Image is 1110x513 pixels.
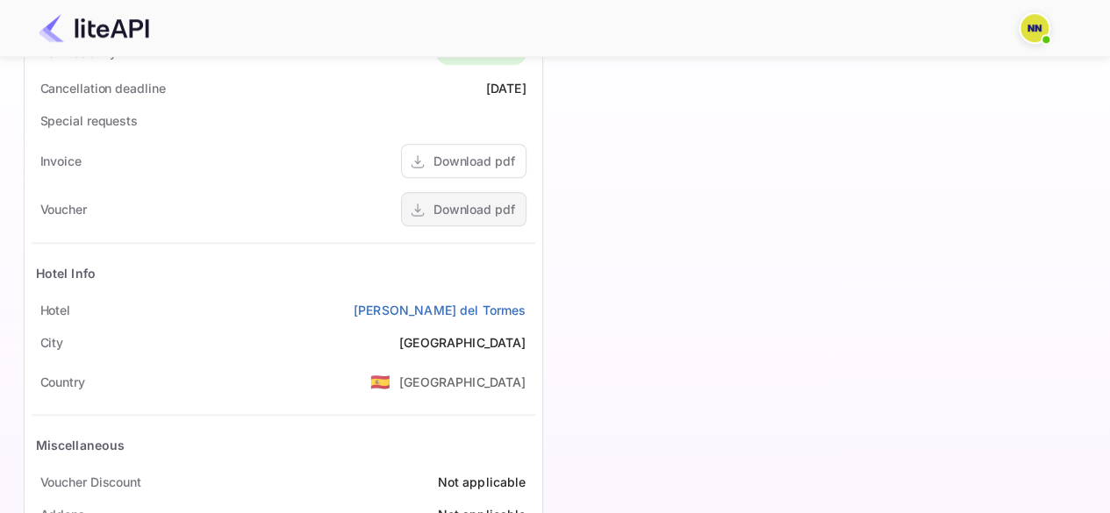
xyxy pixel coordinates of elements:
div: Miscellaneous [36,436,125,454]
div: Invoice [40,152,82,170]
div: [DATE] [486,79,526,97]
div: Download pdf [433,152,515,170]
div: Download pdf [433,200,515,218]
div: [GEOGRAPHIC_DATA] [399,333,526,352]
div: City [40,333,64,352]
div: Not applicable [437,473,526,491]
div: Voucher Discount [40,473,141,491]
img: LiteAPI Logo [39,14,149,42]
div: Hotel Info [36,264,97,282]
span: United States [370,366,390,397]
div: [GEOGRAPHIC_DATA] [399,373,526,391]
div: Cancellation deadline [40,79,166,97]
a: [PERSON_NAME] del Tormes [354,301,526,319]
img: N/A N/A [1020,14,1049,42]
div: Voucher [40,200,87,218]
div: Country [40,373,85,391]
div: Hotel [40,301,71,319]
div: Special requests [40,111,138,130]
